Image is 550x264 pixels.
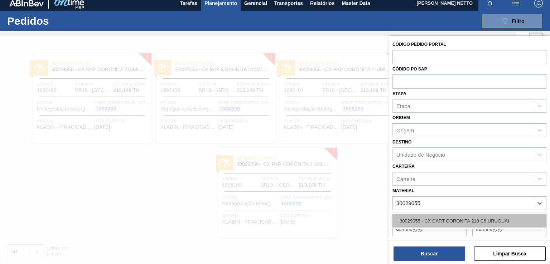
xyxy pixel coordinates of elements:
label: Código Pedido Portal [392,42,446,47]
div: Unidade de Negócio [396,151,445,157]
div: Visão em Lista [516,33,529,46]
label: Etapa [392,91,406,96]
label: Códido PO SAP [392,67,427,72]
div: 30029055 - CX CART CORONITA 210 C6 URUGUAI [392,214,546,228]
input: dd/mm/yyyy [472,222,546,236]
label: Material [392,188,414,193]
label: Carteira [392,164,415,169]
label: Hora entrega até [472,238,546,248]
button: Filtro [482,14,543,28]
div: Visão em Cards [529,33,543,46]
div: Etapa [396,103,410,109]
h1: Pedidos [7,17,110,25]
label: Destino [392,140,411,145]
input: dd/mm/yyyy [392,222,467,236]
label: Hora entrega de [392,238,467,248]
div: Carteira [396,176,415,182]
span: Filtro [512,18,525,24]
label: Origem [392,115,410,120]
div: Origem [396,127,414,133]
